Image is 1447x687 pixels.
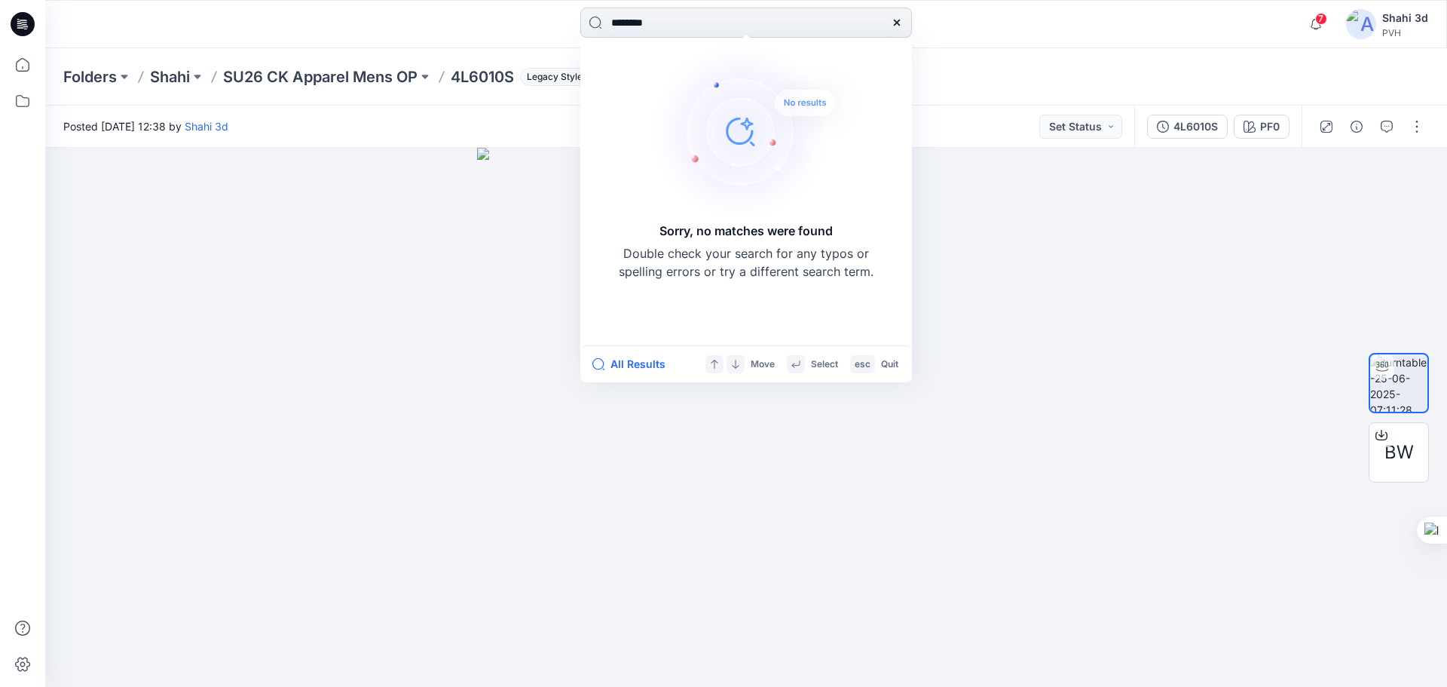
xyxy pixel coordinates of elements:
[514,66,589,87] button: Legacy Style
[1370,354,1427,412] img: turntable-25-06-2025-07:11:28
[185,120,228,133] a: Shahi 3d
[1173,118,1218,135] div: 4L6010S
[1345,115,1369,139] button: Details
[881,357,898,373] p: Quit
[1260,118,1280,135] div: PF0
[653,41,864,222] img: Sorry, no matches were found
[751,357,775,373] p: Move
[659,222,833,240] h5: Sorry, no matches were found
[811,357,838,373] p: Select
[1147,115,1228,139] button: 4L6010S
[1382,27,1428,38] div: PVH
[1384,439,1414,466] span: BW
[1315,13,1327,25] span: 7
[1382,9,1428,27] div: Shahi 3d
[150,66,190,87] a: Shahi
[592,355,675,373] button: All Results
[63,118,228,134] span: Posted [DATE] 12:38 by
[451,66,514,87] p: 4L6010S
[855,357,870,373] p: esc
[63,66,117,87] a: Folders
[618,244,874,281] p: Double check your search for any typos or spelling errors or try a different search term.
[520,68,589,86] span: Legacy Style
[1234,115,1289,139] button: PF0
[1346,9,1376,39] img: avatar
[223,66,418,87] a: SU26 CK Apparel Mens OP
